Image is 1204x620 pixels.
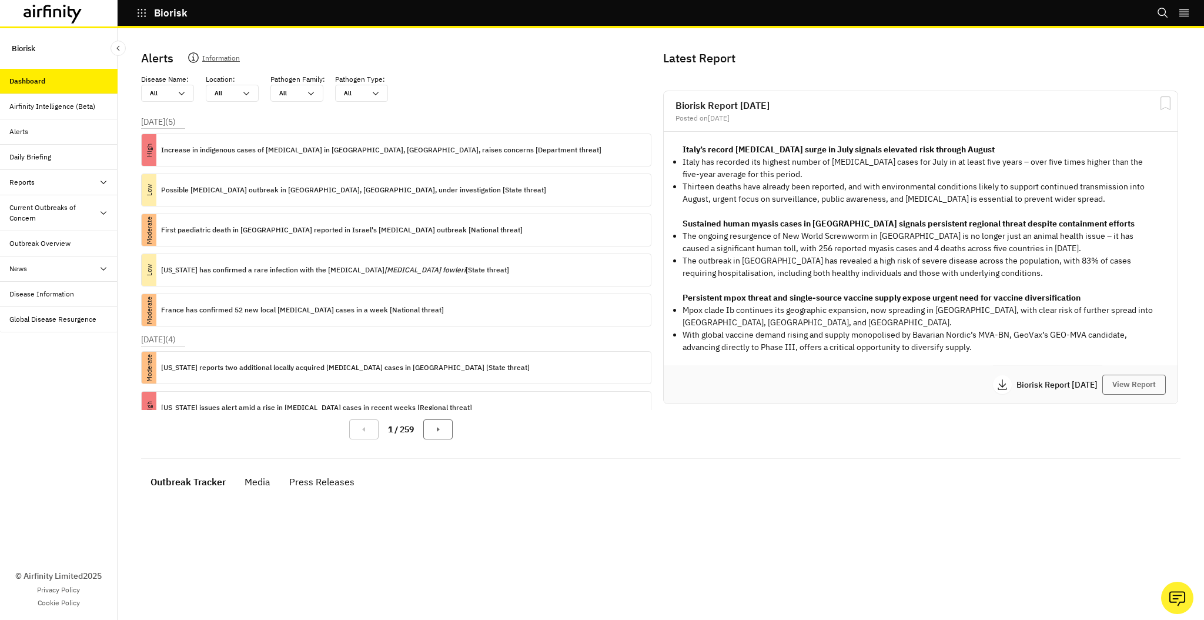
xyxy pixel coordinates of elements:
p: Moderate [133,223,165,238]
p: Thirteen deaths have already been reported, and with environmental conditions likely to support c... [683,181,1159,205]
button: View Report [1102,375,1166,395]
p: © Airfinity Limited 2025 [15,570,102,582]
p: Biorisk [12,38,35,59]
button: Search [1157,3,1169,23]
p: Moderate [133,303,165,318]
p: Latest Report [663,49,1176,67]
div: News [9,264,27,274]
p: Pathogen Type : [335,74,385,85]
p: Pathogen Family : [270,74,325,85]
button: Biorisk [136,3,188,23]
p: France has confirmed 52 new local [MEDICAL_DATA] cases in a week [National threat] [161,304,444,316]
p: The ongoing resurgence of New World Screwworm in [GEOGRAPHIC_DATA] is no longer just an animal he... [683,230,1159,255]
p: High [133,143,165,158]
div: Outbreak Overview [9,238,71,249]
p: The outbreak in [GEOGRAPHIC_DATA] has revealed a high risk of severe disease across the populatio... [683,255,1159,279]
p: Italy has recorded its highest number of [MEDICAL_DATA] cases for July in at least five years – o... [683,156,1159,181]
div: Posted on [DATE] [675,115,1166,122]
div: Dashboard [9,76,45,86]
p: [US_STATE] reports two additional locally acquired [MEDICAL_DATA] cases in [GEOGRAPHIC_DATA] [Sta... [161,361,530,374]
p: High [133,401,165,415]
p: Information [202,52,240,68]
p: [DATE] ( 5 ) [141,116,176,128]
div: Media [245,473,270,491]
div: Airfinity Intelligence (Beta) [9,101,95,112]
div: Disease Information [9,289,74,299]
p: Mpox clade Ib continues its geographic expansion, now spreading in [GEOGRAPHIC_DATA], with clear ... [683,304,1159,329]
strong: Italy’s record [MEDICAL_DATA] surge in July signals elevated risk through August [683,144,995,155]
p: Biorisk Report [DATE] [1016,381,1102,389]
p: Increase in indigenous cases of [MEDICAL_DATA] in [GEOGRAPHIC_DATA], [GEOGRAPHIC_DATA], raises co... [161,144,601,156]
p: Moderate [133,361,165,375]
p: [US_STATE] issues alert amid a rise in [MEDICAL_DATA] cases in recent weeks [Regional threat] [161,401,472,414]
svg: Bookmark Report [1158,96,1173,111]
button: Ask our analysts [1161,582,1193,614]
div: Global Disease Resurgence [9,314,96,325]
p: With global vaccine demand rising and supply monopolised by Bavarian Nordic’s MVA-BN, GeoVax’s GE... [683,329,1159,354]
div: Outbreak Tracker [150,473,226,491]
button: Next Page [423,419,453,439]
p: Biorisk [154,8,188,18]
a: Privacy Policy [37,585,80,595]
p: Location : [206,74,235,85]
div: Daily Briefing [9,152,51,162]
button: Close Sidebar [111,41,126,56]
p: Low [133,183,165,198]
strong: Persistent mpox threat and single-source vaccine supply expose urgent need for vaccine diversific... [683,292,1081,303]
p: [DATE] ( 4 ) [141,334,176,346]
div: Alerts [9,126,28,137]
p: Low [133,263,165,278]
strong: Sustained human myasis cases in [GEOGRAPHIC_DATA] signals persistent regional threat despite cont... [683,218,1135,229]
a: Cookie Policy [38,598,80,608]
button: Previous Page [349,419,379,439]
div: Press Releases [289,473,354,491]
p: 1 / 259 [388,424,414,436]
i: [MEDICAL_DATA] fowleri [384,265,466,274]
p: [US_STATE] has confirmed a rare infection with the [MEDICAL_DATA] [State threat] [161,264,509,276]
div: Reports [9,177,35,188]
p: Alerts [141,49,173,67]
h2: Biorisk Report [DATE] [675,101,1166,110]
p: First paediatric death in [GEOGRAPHIC_DATA] reported in Israel's [MEDICAL_DATA] outbreak [Nationa... [161,224,523,236]
p: Possible [MEDICAL_DATA] outbreak in [GEOGRAPHIC_DATA], [GEOGRAPHIC_DATA], under investigation [St... [161,184,546,196]
div: Current Outbreaks of Concern [9,202,99,224]
p: Disease Name : [141,74,189,85]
